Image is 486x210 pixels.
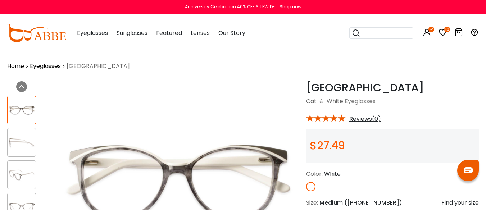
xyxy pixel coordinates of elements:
span: & [318,97,325,105]
span: Eyeglasses [77,29,108,37]
a: Eyeglasses [30,62,61,70]
img: Salzburg White Acetate Eyeglasses , UniversalBridgeFit Frames from ABBE Glasses [8,136,36,150]
span: White [324,170,341,178]
img: abbeglasses.com [7,24,66,42]
span: Featured [156,29,182,37]
span: Sunglasses [117,29,147,37]
span: Lenses [191,29,210,37]
a: 10 [439,29,447,38]
span: $27.49 [310,138,345,153]
a: Shop now [276,4,301,10]
span: Color: [306,170,323,178]
span: Reviews(0) [349,116,381,122]
a: Cat [306,97,317,105]
span: Our Story [218,29,245,37]
i: 10 [444,27,450,32]
div: Anniversay Celebration 40% OFF SITEWIDE [185,4,275,10]
span: [PHONE_NUMBER] [347,198,399,207]
span: Size: [306,198,318,207]
span: Eyeglasses [345,97,376,105]
span: Medium ( ) [319,198,402,207]
img: chat [464,167,473,173]
span: [GEOGRAPHIC_DATA] [67,62,130,70]
h1: [GEOGRAPHIC_DATA] [306,81,479,94]
img: Salzburg White Acetate Eyeglasses , UniversalBridgeFit Frames from ABBE Glasses [8,168,36,182]
div: Find your size [441,198,479,207]
a: Home [7,62,24,70]
img: Salzburg White Acetate Eyeglasses , UniversalBridgeFit Frames from ABBE Glasses [8,103,36,117]
a: White [327,97,343,105]
div: Shop now [280,4,301,10]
